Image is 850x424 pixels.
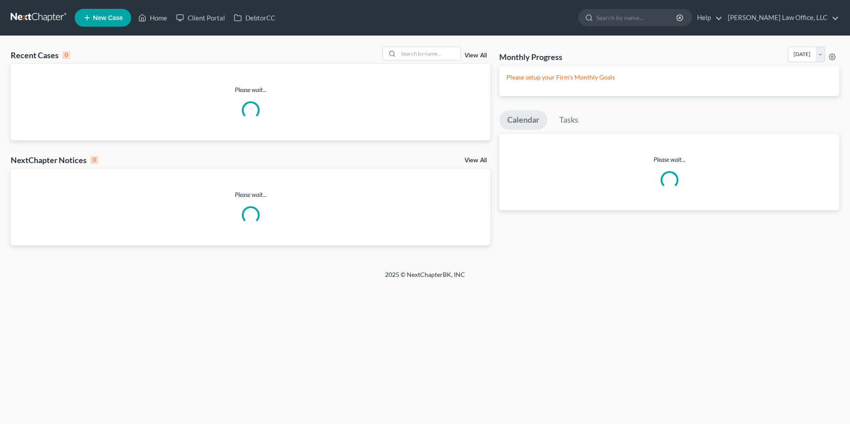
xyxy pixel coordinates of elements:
[134,10,172,26] a: Home
[11,85,490,94] p: Please wait...
[465,157,487,164] a: View All
[506,73,832,82] p: Please setup your Firm's Monthly Goals
[62,51,70,59] div: 0
[90,156,98,164] div: 0
[596,9,678,26] input: Search by name...
[499,155,839,164] p: Please wait...
[499,110,547,130] a: Calendar
[11,155,98,165] div: NextChapter Notices
[723,10,839,26] a: [PERSON_NAME] Law Office, LLC
[499,52,562,62] h3: Monthly Progress
[172,10,229,26] a: Client Portal
[229,10,280,26] a: DebtorCC
[398,47,461,60] input: Search by name...
[465,52,487,59] a: View All
[551,110,586,130] a: Tasks
[93,15,123,21] span: New Case
[11,190,490,199] p: Please wait...
[11,50,70,60] div: Recent Cases
[172,270,678,286] div: 2025 © NextChapterBK, INC
[693,10,722,26] a: Help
